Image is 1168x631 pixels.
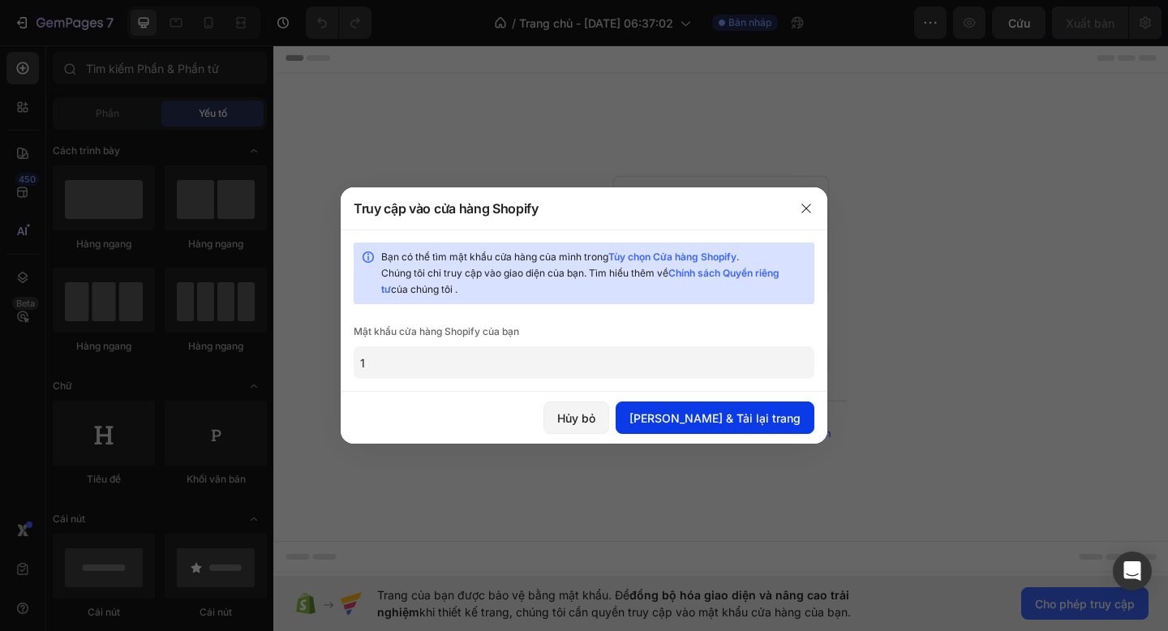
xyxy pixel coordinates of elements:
font: Bạn có thể tìm mật khẩu cửa hàng của mình trong [381,251,608,263]
font: Bắt đầu bằng cách tạo từ URL hoặc hình ảnh [367,418,607,431]
button: Hủy bỏ [543,401,609,434]
input: Nhập mật khẩu [354,346,814,379]
a: Tùy chọn Cửa hàng Shopify [608,251,736,263]
font: Thêm phần [388,337,448,350]
font: Hủy bỏ [557,411,595,425]
font: Mật khẩu cửa hàng Shopify của bạn [354,325,519,337]
font: Thêm các yếu tố [496,337,586,350]
button: [PERSON_NAME] & Tải lại trang [616,401,814,434]
font: . [736,251,739,263]
button: Thêm các yếu tố [477,328,605,360]
font: của chúng tôi . [391,283,457,295]
font: Bắt đầu với các Phần từ thanh bên [382,297,592,313]
font: [PERSON_NAME] & Tải lại trang [629,411,801,425]
font: Truy cập vào cửa hàng Shopify [354,200,539,217]
button: Thêm phần [368,328,467,360]
div: Mở Intercom Messenger [1113,552,1152,590]
font: Chúng tôi chỉ truy cập vào giao diện của bạn. Tìm hiểu thêm về [381,267,668,279]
